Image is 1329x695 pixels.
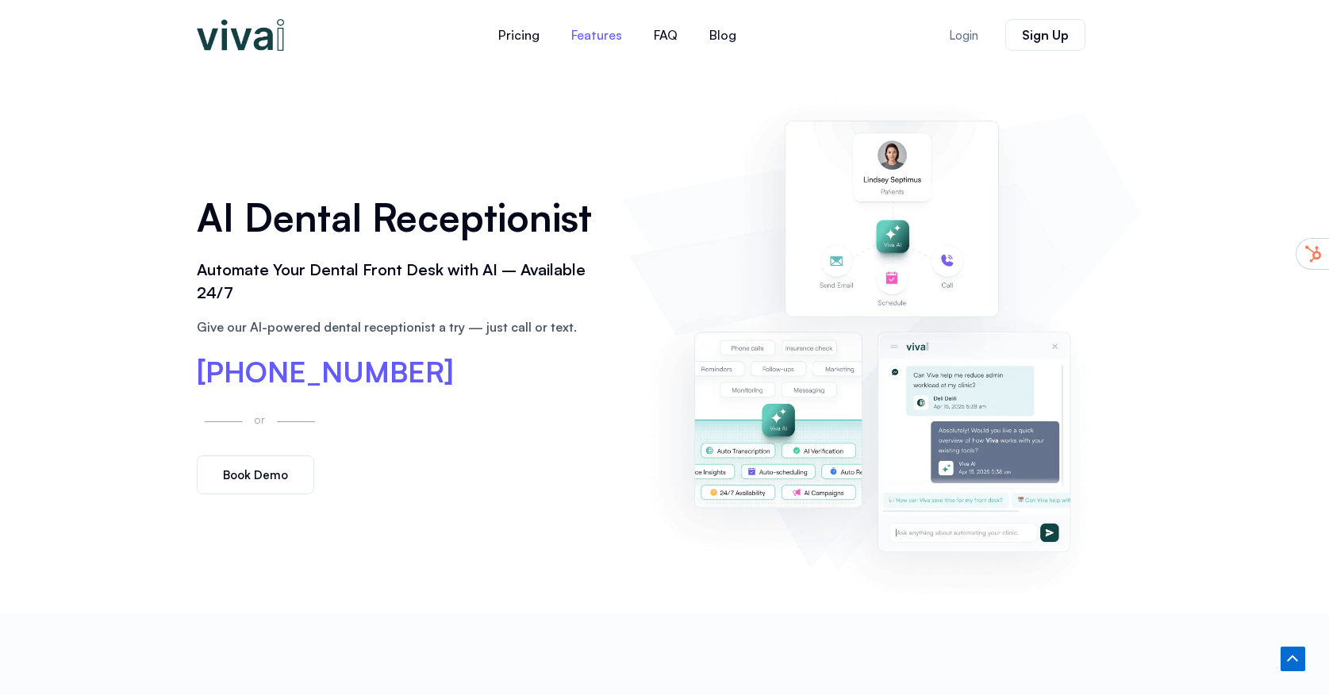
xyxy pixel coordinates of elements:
[223,469,288,481] span: Book Demo
[1022,29,1069,41] span: Sign Up
[638,16,693,54] a: FAQ
[197,317,606,336] p: Give our AI-powered dental receptionist a try — just call or text.
[1005,19,1085,51] a: Sign Up
[693,16,752,54] a: Blog
[482,16,555,54] a: Pricing
[250,410,269,428] p: or
[197,190,606,245] h1: AI Dental Receptionist
[949,29,978,41] span: Login
[387,16,847,54] nav: Menu
[629,86,1132,598] img: AI dental receptionist dashboard – virtual receptionist dental office
[197,358,454,386] a: [PHONE_NUMBER]
[930,20,997,51] a: Login
[197,455,314,494] a: Book Demo
[197,259,606,305] h2: Automate Your Dental Front Desk with AI – Available 24/7
[555,16,638,54] a: Features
